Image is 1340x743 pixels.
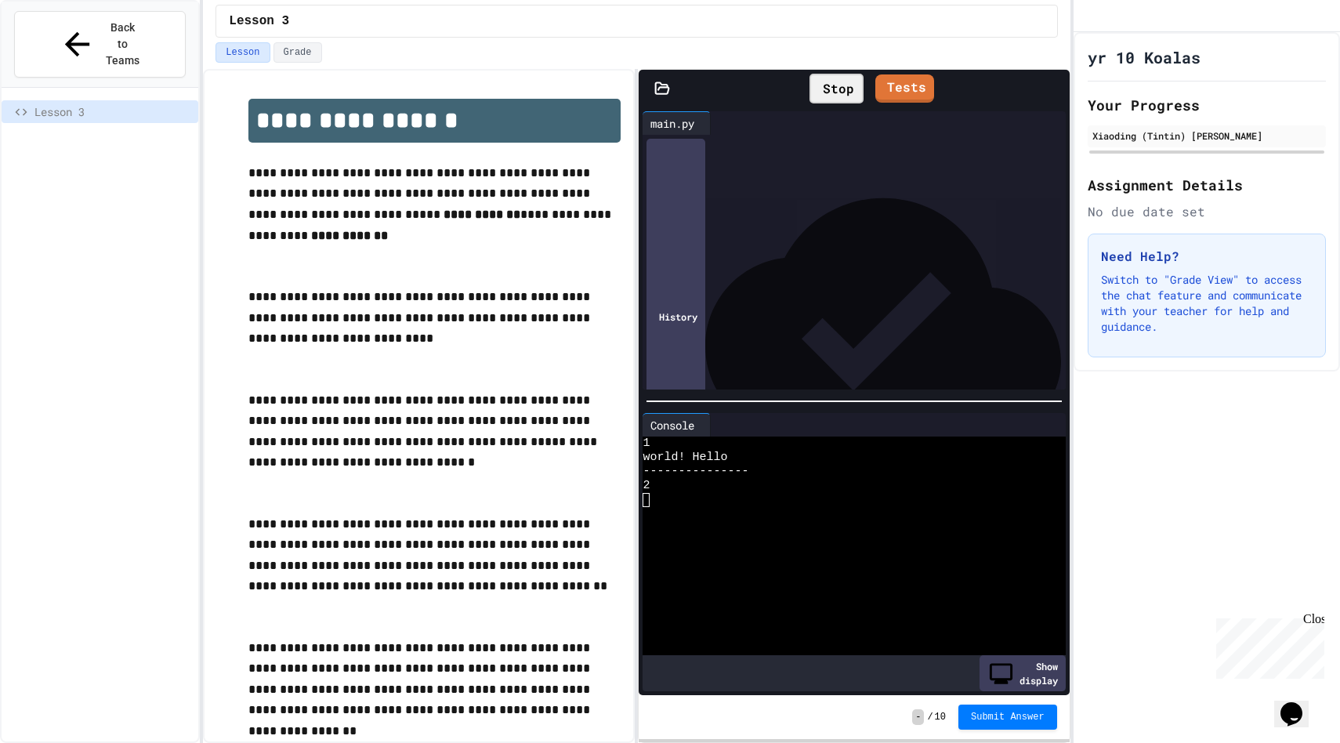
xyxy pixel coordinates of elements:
[646,139,705,495] div: History
[14,11,186,78] button: Back to Teams
[643,417,702,433] div: Console
[229,12,289,31] span: Lesson 3
[958,705,1057,730] button: Submit Answer
[971,711,1045,723] span: Submit Answer
[1274,680,1324,727] iframe: chat widget
[34,103,192,120] span: Lesson 3
[1088,174,1326,196] h2: Assignment Details
[643,115,702,132] div: main.py
[927,711,933,723] span: /
[215,42,270,63] button: Lesson
[1101,272,1313,335] p: Switch to "Grade View" to access the chat feature and communicate with your teacher for help and ...
[643,111,711,135] div: main.py
[875,74,934,103] a: Tests
[1088,94,1326,116] h2: Your Progress
[912,709,924,725] span: -
[1088,46,1201,68] h1: yr 10 Koalas
[1101,247,1313,266] h3: Need Help?
[643,451,727,465] span: world! Hello
[643,413,711,437] div: Console
[935,711,946,723] span: 10
[273,42,322,63] button: Grade
[105,20,142,69] span: Back to Teams
[1088,202,1326,221] div: No due date set
[6,6,108,100] div: Chat with us now!Close
[643,479,650,493] span: 2
[643,437,650,451] span: 1
[1210,612,1324,679] iframe: chat widget
[980,655,1066,691] div: Show display
[809,74,864,103] div: Stop
[643,465,748,479] span: ---------------
[1092,129,1321,143] div: Xiaoding (Tintin) [PERSON_NAME]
